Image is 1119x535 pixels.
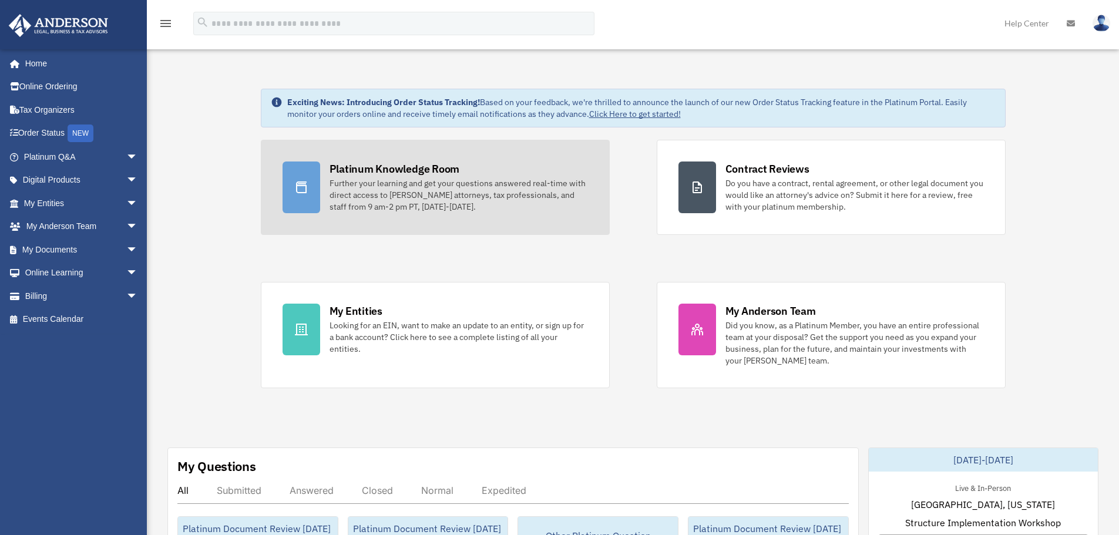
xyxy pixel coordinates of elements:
[8,122,156,146] a: Order StatusNEW
[126,215,150,239] span: arrow_drop_down
[725,177,984,213] div: Do you have a contract, rental agreement, or other legal document you would like an attorney's ad...
[657,140,1006,235] a: Contract Reviews Do you have a contract, rental agreement, or other legal document you would like...
[126,191,150,216] span: arrow_drop_down
[725,319,984,366] div: Did you know, as a Platinum Member, you have an entire professional team at your disposal? Get th...
[159,16,173,31] i: menu
[589,109,681,119] a: Click Here to get started!
[290,484,334,496] div: Answered
[330,319,588,355] div: Looking for an EIN, want to make an update to an entity, or sign up for a bank account? Click her...
[8,75,156,99] a: Online Ordering
[8,52,150,75] a: Home
[8,215,156,238] a: My Anderson Teamarrow_drop_down
[177,457,256,475] div: My Questions
[330,177,588,213] div: Further your learning and get your questions answered real-time with direct access to [PERSON_NAM...
[725,304,816,318] div: My Anderson Team
[126,284,150,308] span: arrow_drop_down
[126,238,150,262] span: arrow_drop_down
[261,282,610,388] a: My Entities Looking for an EIN, want to make an update to an entity, or sign up for a bank accoun...
[8,238,156,261] a: My Documentsarrow_drop_down
[8,284,156,308] a: Billingarrow_drop_down
[217,484,261,496] div: Submitted
[362,484,393,496] div: Closed
[1093,15,1110,32] img: User Pic
[126,145,150,169] span: arrow_drop_down
[159,21,173,31] a: menu
[8,98,156,122] a: Tax Organizers
[5,14,112,37] img: Anderson Advisors Platinum Portal
[196,16,209,29] i: search
[126,261,150,285] span: arrow_drop_down
[8,308,156,331] a: Events Calendar
[261,140,610,235] a: Platinum Knowledge Room Further your learning and get your questions answered real-time with dire...
[8,261,156,285] a: Online Learningarrow_drop_down
[905,516,1061,530] span: Structure Implementation Workshop
[482,484,526,496] div: Expedited
[725,161,809,176] div: Contract Reviews
[330,304,382,318] div: My Entities
[869,448,1098,472] div: [DATE]-[DATE]
[68,125,93,142] div: NEW
[657,282,1006,388] a: My Anderson Team Did you know, as a Platinum Member, you have an entire professional team at your...
[8,145,156,169] a: Platinum Q&Aarrow_drop_down
[126,169,150,193] span: arrow_drop_down
[8,191,156,215] a: My Entitiesarrow_drop_down
[8,169,156,192] a: Digital Productsarrow_drop_down
[330,161,460,176] div: Platinum Knowledge Room
[177,484,189,496] div: All
[421,484,453,496] div: Normal
[911,497,1055,512] span: [GEOGRAPHIC_DATA], [US_STATE]
[287,97,480,107] strong: Exciting News: Introducing Order Status Tracking!
[287,96,996,120] div: Based on your feedback, we're thrilled to announce the launch of our new Order Status Tracking fe...
[946,481,1020,493] div: Live & In-Person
